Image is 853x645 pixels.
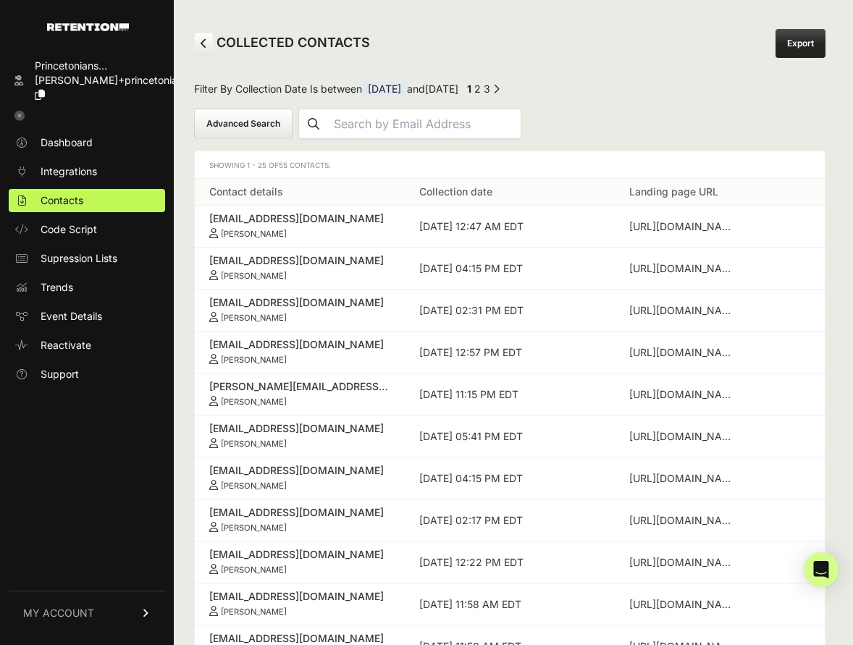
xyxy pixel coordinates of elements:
a: [EMAIL_ADDRESS][DOMAIN_NAME] [PERSON_NAME] [209,589,390,617]
div: https://princetoniansforfreespeech.org/blogs/national-free-speech-news-commentary-3/the-tragedy-o... [629,261,738,276]
small: [PERSON_NAME] [221,565,287,575]
a: Page 2 [474,83,481,95]
small: [PERSON_NAME] [221,313,287,323]
div: [EMAIL_ADDRESS][DOMAIN_NAME] [209,463,390,478]
div: https://princetoniansforfreespeech.org/blogs/news/commentary-christopher-eisgruber-s-moronic-infe... [629,429,738,444]
a: [EMAIL_ADDRESS][DOMAIN_NAME] [PERSON_NAME] [209,253,390,281]
span: Showing 1 - 25 of [209,161,331,169]
td: [DATE] 12:57 PM EDT [405,332,615,374]
a: [EMAIL_ADDRESS][DOMAIN_NAME] [PERSON_NAME] [209,295,390,323]
div: Open Intercom Messenger [804,552,839,587]
span: Dashboard [41,135,93,150]
td: [DATE] 12:47 AM EDT [405,206,615,248]
span: MY ACCOUNT [23,606,94,620]
a: [EMAIL_ADDRESS][DOMAIN_NAME] [PERSON_NAME] [209,547,390,575]
div: https://princetoniansforfreespeech.org/blogs/news/justice-ketanji-brown-jackson-reflects-on-path-... [629,303,738,318]
span: Reactivate [41,338,91,353]
a: Contacts [9,189,165,212]
small: [PERSON_NAME] [221,607,287,617]
a: Event Details [9,305,165,328]
a: Landing page URL [629,185,718,198]
div: [EMAIL_ADDRESS][DOMAIN_NAME] [209,505,390,520]
td: [DATE] 05:41 PM EDT [405,416,615,458]
a: MY ACCOUNT [9,591,165,635]
a: [EMAIL_ADDRESS][DOMAIN_NAME] [PERSON_NAME] [209,211,390,239]
a: [EMAIL_ADDRESS][DOMAIN_NAME] [PERSON_NAME] [209,337,390,365]
div: [EMAIL_ADDRESS][DOMAIN_NAME] [209,421,390,436]
span: Event Details [41,309,102,324]
a: [EMAIL_ADDRESS][DOMAIN_NAME] [PERSON_NAME] [209,463,390,491]
a: Contact details [209,185,283,198]
small: [PERSON_NAME] [221,523,287,533]
div: https://princetoniansforfreespeech.org/ [629,345,738,360]
span: [PERSON_NAME]+princetonian... [35,74,192,86]
a: Supression Lists [9,247,165,270]
span: Trends [41,280,73,295]
a: Code Script [9,218,165,241]
a: Collection date [419,185,492,198]
td: [DATE] 04:15 PM EDT [405,248,615,290]
div: https://princetoniansforfreespeech.org/blogs/national-free-speech-news-commentary-3/an-academic-f... [629,513,738,528]
span: [DATE] [362,82,407,96]
div: https://princetoniansforfreespeech.org/blogs/national-free-speech-news-commentary-3/the-tragedy-o... [629,387,738,402]
div: Princetonians... [35,59,192,73]
a: Reactivate [9,334,165,357]
small: [PERSON_NAME] [221,271,287,281]
small: [PERSON_NAME] [221,397,287,407]
a: Page 3 [484,83,490,95]
div: [EMAIL_ADDRESS][DOMAIN_NAME] [209,547,390,562]
a: Trends [9,276,165,299]
td: [DATE] 02:17 PM EDT [405,499,615,541]
em: Page 1 [467,83,471,95]
a: [EMAIL_ADDRESS][DOMAIN_NAME] [PERSON_NAME] [209,505,390,533]
a: Support [9,363,165,386]
a: Dashboard [9,131,165,154]
small: [PERSON_NAME] [221,481,287,491]
span: Contacts [41,193,83,208]
span: Integrations [41,164,97,179]
div: [EMAIL_ADDRESS][DOMAIN_NAME] [209,589,390,604]
span: [DATE] [425,83,458,95]
div: https://princetoniansforfreespeech.org/blogs/news/commentary-christopher-eisgruber-s-moronic-infe... [629,471,738,486]
span: Supression Lists [41,251,117,266]
div: [EMAIL_ADDRESS][DOMAIN_NAME] [209,295,390,310]
input: Search by Email Address [328,109,521,138]
span: Filter By Collection Date Is between and [194,82,458,100]
div: https://princetoniansforfreespeech.org/blogs/news/princeton-professor-who-taught-hegseth-aims-to-... [629,219,738,234]
small: [PERSON_NAME] [221,439,287,449]
td: [DATE] 11:15 PM EDT [405,374,615,416]
h2: COLLECTED CONTACTS [194,33,370,54]
button: Advanced Search [194,109,293,139]
td: [DATE] 02:31 PM EDT [405,290,615,332]
div: [PERSON_NAME][EMAIL_ADDRESS][PERSON_NAME][DOMAIN_NAME] [209,379,390,394]
div: [EMAIL_ADDRESS][DOMAIN_NAME] [209,337,390,352]
a: Export [776,29,825,58]
td: [DATE] 12:22 PM EDT [405,541,615,583]
div: [EMAIL_ADDRESS][DOMAIN_NAME] [209,253,390,268]
span: 55 Contacts. [279,161,331,169]
div: https://princetoniansforfreespeech.org/blogs/national-free-speech-news-commentary-3?vcrmeid=ZWgjb... [629,555,738,570]
a: Integrations [9,160,165,183]
div: https://princetoniansforfreespeech.org/blogs/news/commentary-christopher-eisgruber-s-moronic-infe... [629,597,738,612]
td: [DATE] 11:58 AM EDT [405,583,615,625]
small: [PERSON_NAME] [221,229,287,239]
div: [EMAIL_ADDRESS][DOMAIN_NAME] [209,211,390,226]
span: Support [41,367,79,381]
td: [DATE] 04:15 PM EDT [405,458,615,499]
div: Pagination [464,82,500,100]
a: Princetonians... [PERSON_NAME]+princetonian... [9,54,165,106]
img: Retention.com [47,23,129,31]
a: [EMAIL_ADDRESS][DOMAIN_NAME] [PERSON_NAME] [209,421,390,449]
span: Code Script [41,222,97,237]
small: [PERSON_NAME] [221,355,287,365]
a: [PERSON_NAME][EMAIL_ADDRESS][PERSON_NAME][DOMAIN_NAME] [PERSON_NAME] [209,379,390,407]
